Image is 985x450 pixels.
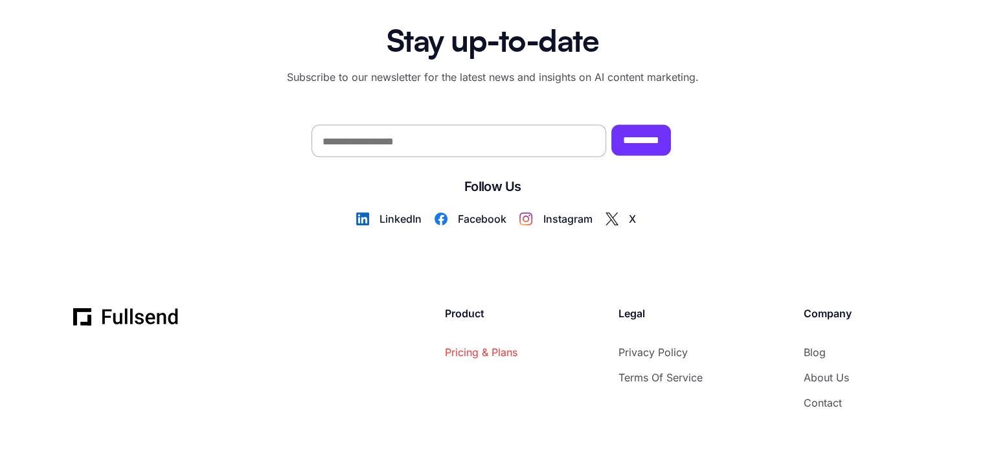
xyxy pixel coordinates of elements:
a: Terms of Service [618,369,703,387]
a: Facebook [435,210,519,228]
a: contact [804,394,852,412]
a: Blog [804,344,852,361]
div: Instagram [543,210,606,228]
a: Instagram [519,210,606,228]
p: Legal [618,305,703,322]
div: Subscribe to our newsletter for the latest news and insights on AI content marketing. [201,69,784,86]
a: Pricing & Plans [445,344,517,361]
a: About Us [804,369,852,387]
a: X [606,210,649,228]
a: Privacy Policy [618,344,703,361]
p: Product [445,305,517,322]
iframe: Drift Widget Chat Controller [920,385,969,434]
div: Facebook [458,210,519,228]
a: LinkedIn [356,210,435,228]
div: LinkedIn [379,210,435,228]
h5: Follow Us [188,175,797,197]
div: X [629,210,649,228]
h2: Stay up-to-date [387,25,599,62]
p: Company [804,305,852,322]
